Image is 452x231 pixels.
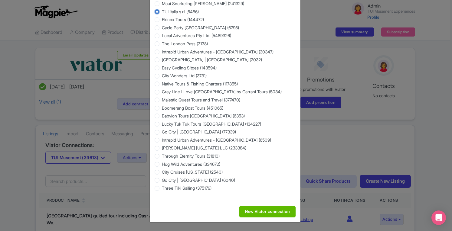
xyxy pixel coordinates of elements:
label: [PERSON_NAME] [US_STATE] LLC (233384) [162,145,246,151]
label: Ekinox Tours (144472) [162,16,204,23]
label: Go City | [GEOGRAPHIC_DATA] (6040) [162,177,235,183]
label: Boomerang Boat Tours (451065) [162,105,223,111]
label: Babylon Tours [GEOGRAPHIC_DATA] (6353) [162,113,245,119]
label: The London Pass (3138) [162,40,208,47]
label: Maui Snorkeling [PERSON_NAME] (241329) [162,0,244,7]
label: Intrepid Urban Adventures - [GEOGRAPHIC_DATA] (6509) [162,137,271,143]
label: Gray Line I Love [GEOGRAPHIC_DATA] by Carrani Tours (5034) [162,88,282,95]
label: Three Tiki Sailing (375179) [162,185,211,191]
input: New Viator connection [239,206,296,217]
label: Hog Wild Adventures (334672) [162,161,220,167]
label: Go City | [GEOGRAPHIC_DATA] (77339) [162,129,236,135]
label: City Wonders Ltd (3731) [162,72,207,79]
label: TUI italia s.r.l (6486) [162,8,199,15]
label: Local Adventures Pty Ltd. (5489326) [162,32,231,39]
label: Lucky Tuk Tuk Tours [GEOGRAPHIC_DATA] (134227) [162,121,261,127]
label: Through Eternity Tours (31810) [162,153,220,159]
label: Easy Cycling Sitges (143594) [162,65,217,71]
label: Intrepid Urban Adventures - [GEOGRAPHIC_DATA] (30347) [162,49,273,55]
label: Cycle Party [GEOGRAPHIC_DATA] (6795) [162,24,239,31]
label: Majestic Quest Tours and Travel (377470) [162,97,240,103]
div: Open Intercom Messenger [431,210,446,225]
label: City Cruises [US_STATE] (2540) [162,169,223,175]
label: [GEOGRAPHIC_DATA] | [GEOGRAPHIC_DATA] (2032) [162,56,262,63]
label: Native Tours & Fishing Charters (117855) [162,81,238,87]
